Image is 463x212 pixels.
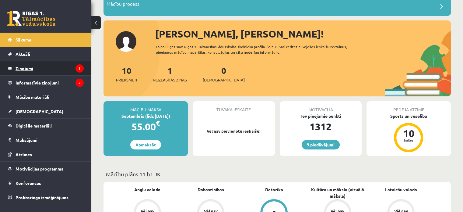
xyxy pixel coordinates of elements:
[16,152,32,157] span: Atzīmes
[8,176,84,190] a: Konferences
[16,195,68,200] span: Proktoringa izmēģinājums
[198,186,224,193] a: Dabaszinības
[8,133,84,147] a: Maksājumi
[8,190,84,204] a: Proktoringa izmēģinājums
[8,90,84,104] a: Mācību materiāli
[16,76,84,90] legend: Informatīvie ziņojumi
[16,94,49,100] span: Mācību materiāli
[367,113,451,153] a: Sports un veselība 10 balles
[103,119,188,134] div: 55.00
[103,113,188,119] div: Septembris (līdz [DATE])
[367,101,451,113] div: Pēdējā atzīme
[75,64,84,73] i: 1
[16,180,41,186] span: Konferences
[302,140,340,149] a: 9 piedāvājumi
[16,123,52,128] span: Digitālie materiāli
[156,44,364,55] div: Laipni lūgts savā Rīgas 1. Tālmācības vidusskolas skolnieka profilā. Šeit Tu vari redzēt tuvojošo...
[280,101,362,113] div: Motivācija
[399,128,418,138] div: 10
[367,113,451,119] div: Sports un veselība
[16,61,84,75] legend: Ziņojumi
[7,11,55,26] a: Rīgas 1. Tālmācības vidusskola
[8,162,84,176] a: Motivācijas programma
[153,77,187,83] span: Neizlasītās ziņas
[153,65,187,83] a: 1Neizlasītās ziņas
[306,186,369,199] a: Kultūra un māksla (vizuālā māksla)
[103,101,188,113] div: Mācību maksa
[16,37,31,42] span: Sākums
[116,77,137,83] span: Priekšmeti
[8,47,84,61] a: Aktuāli
[16,133,84,147] legend: Maksājumi
[16,166,64,171] span: Motivācijas programma
[116,65,137,83] a: 10Priekšmeti
[8,33,84,47] a: Sākums
[106,170,448,178] p: Mācību plāns 11.b1 JK
[8,104,84,118] a: [DEMOGRAPHIC_DATA]
[16,51,30,57] span: Aktuāli
[8,119,84,133] a: Digitālie materiāli
[265,186,283,193] a: Datorika
[280,113,362,119] div: Tev pieejamie punkti
[385,186,417,193] a: Latviešu valoda
[8,147,84,161] a: Atzīmes
[107,1,141,9] p: Mācību process!
[280,119,362,134] div: 1312
[193,101,275,113] div: Tuvākā ieskaite
[75,79,84,87] i: 2
[156,119,160,128] span: €
[203,77,245,83] span: [DEMOGRAPHIC_DATA]
[134,186,160,193] a: Angļu valoda
[155,27,451,41] div: [PERSON_NAME], [PERSON_NAME]!
[8,76,84,90] a: Informatīvie ziņojumi2
[8,61,84,75] a: Ziņojumi1
[130,140,161,149] a: Apmaksāt
[399,138,418,142] div: balles
[196,128,272,134] p: Vēl nav pievienotu ieskaišu!
[16,109,63,114] span: [DEMOGRAPHIC_DATA]
[203,65,245,83] a: 0[DEMOGRAPHIC_DATA]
